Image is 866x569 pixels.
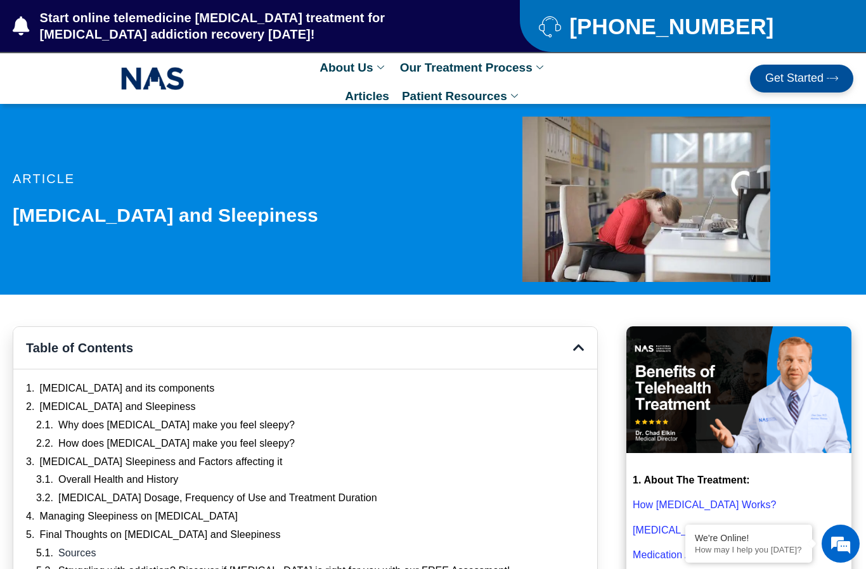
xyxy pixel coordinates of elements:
[695,533,803,543] div: We're Online!
[633,499,777,510] a: How [MEDICAL_DATA] Works?
[58,473,178,487] a: Overall Health and History
[633,525,801,535] a: [MEDICAL_DATA] [MEDICAL_DATA]
[750,65,853,93] a: Get Started
[40,400,196,414] a: [MEDICAL_DATA] and Sleepiness
[85,67,232,83] div: Chat with us now
[539,15,834,37] a: [PHONE_NUMBER]
[573,342,585,354] div: Close table of contents
[58,492,377,505] a: [MEDICAL_DATA] Dosage, Frequency of Use and Treatment Duration
[626,326,851,453] img: Benefits of Telehealth Suboxone Treatment that you should know
[313,53,393,82] a: About Us
[396,82,527,110] a: Patient Resources
[26,340,573,356] h4: Table of Contents
[74,160,175,288] span: We're online!
[633,475,750,485] strong: 1. About The Treatment:
[40,510,238,523] a: Managing Sleepiness on [MEDICAL_DATA]
[765,72,824,85] span: Get Started
[58,437,295,451] a: How does [MEDICAL_DATA] make you feel sleepy?
[40,456,283,469] a: [MEDICAL_DATA] Sleepiness and Factors affecting it
[633,549,773,560] a: Medication Assisted Treatment
[58,547,96,560] a: Sources
[695,545,803,554] p: How may I help you today?
[566,18,773,34] span: [PHONE_NUMBER]
[208,6,238,37] div: Minimize live chat window
[13,204,439,227] h1: [MEDICAL_DATA] and Sleepiness
[37,10,469,42] span: Start online telemedicine [MEDICAL_DATA] treatment for [MEDICAL_DATA] addiction recovery [DATE]!
[121,64,184,93] img: NAS_email_signature-removebg-preview.png
[394,53,553,82] a: Our Treatment Process
[522,117,771,282] img: woman in red long sleeve shirt sitting on chair while leaning on laptop
[339,82,396,110] a: Articles
[13,10,469,42] a: Start online telemedicine [MEDICAL_DATA] treatment for [MEDICAL_DATA] addiction recovery [DATE]!
[40,528,281,542] a: Final Thoughts on [MEDICAL_DATA] and Sleepiness
[13,172,439,185] p: article
[58,419,295,432] a: Why does [MEDICAL_DATA] make you feel sleepy?
[6,346,242,390] textarea: Type your message and hit 'Enter'
[14,65,33,84] div: Navigation go back
[40,382,215,395] a: [MEDICAL_DATA] and its components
